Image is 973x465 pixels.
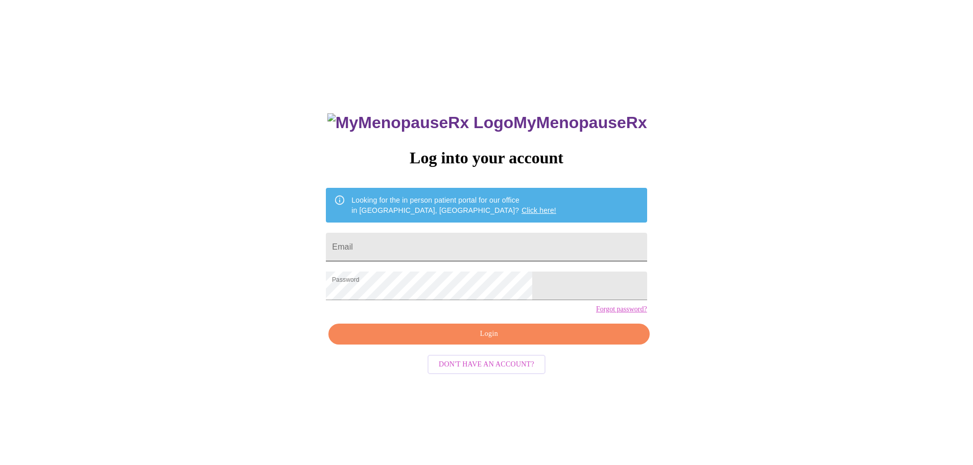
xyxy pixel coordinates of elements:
a: Click here! [521,206,556,214]
a: Don't have an account? [425,359,548,368]
div: Looking for the in person patient portal for our office in [GEOGRAPHIC_DATA], [GEOGRAPHIC_DATA]? [351,191,556,219]
a: Forgot password? [596,305,647,313]
span: Don't have an account? [439,358,534,371]
button: Login [328,324,649,345]
h3: Log into your account [326,149,647,167]
span: Login [340,328,637,340]
button: Don't have an account? [428,355,545,375]
img: MyMenopauseRx Logo [327,113,513,132]
h3: MyMenopauseRx [327,113,647,132]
